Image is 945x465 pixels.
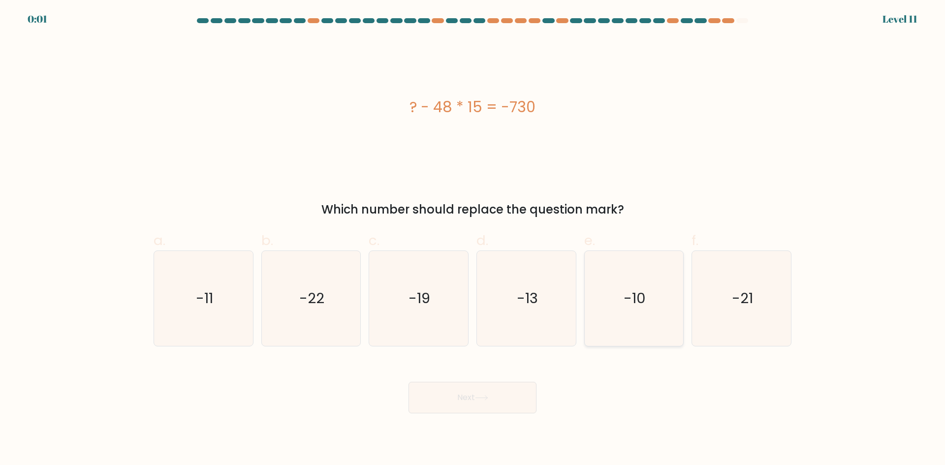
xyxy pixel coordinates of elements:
text: -10 [624,288,646,308]
div: ? - 48 * 15 = -730 [154,96,791,118]
button: Next [409,382,536,413]
span: c. [369,231,379,250]
div: Which number should replace the question mark? [159,201,786,218]
span: e. [584,231,595,250]
span: b. [261,231,273,250]
span: d. [476,231,488,250]
text: -19 [409,288,431,308]
text: -21 [732,288,753,308]
span: f. [692,231,698,250]
text: -13 [517,288,538,308]
text: -11 [196,288,213,308]
div: Level 11 [882,12,917,27]
div: 0:01 [28,12,47,27]
span: a. [154,231,165,250]
text: -22 [299,288,324,308]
